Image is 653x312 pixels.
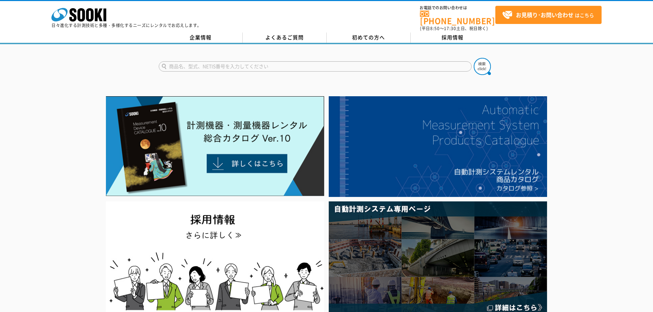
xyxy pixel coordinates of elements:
[420,25,488,32] span: (平日 ～ 土日、祝日除く)
[474,58,491,75] img: btn_search.png
[159,33,243,43] a: 企業情報
[495,6,602,24] a: お見積り･お問い合わせはこちら
[159,61,472,72] input: 商品名、型式、NETIS番号を入力してください
[430,25,440,32] span: 8:50
[243,33,327,43] a: よくあるご質問
[352,34,385,41] span: 初めての方へ
[411,33,495,43] a: 採用情報
[329,96,547,197] img: 自動計測システムカタログ
[327,33,411,43] a: 初めての方へ
[106,96,324,196] img: Catalog Ver10
[51,23,202,27] p: 日々進化する計測技術と多種・多様化するニーズにレンタルでお応えします。
[420,11,495,25] a: [PHONE_NUMBER]
[516,11,573,19] strong: お見積り･お問い合わせ
[444,25,456,32] span: 17:30
[502,10,594,20] span: はこちら
[420,6,495,10] span: お電話でのお問い合わせは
